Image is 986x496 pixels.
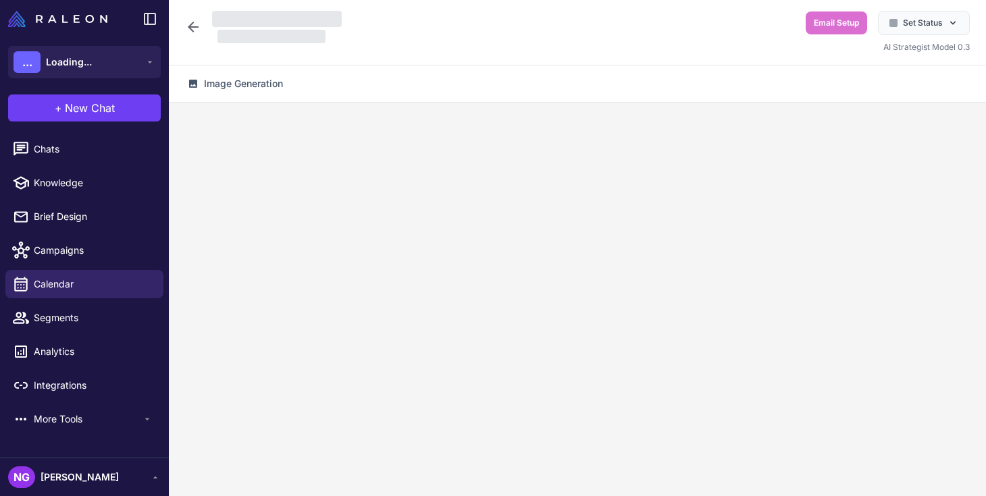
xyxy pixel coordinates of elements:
span: Chats [34,142,153,157]
span: [PERSON_NAME] [41,470,119,485]
button: Email Setup [806,11,867,34]
a: Raleon Logo [8,11,113,27]
a: Segments [5,304,163,332]
div: ... [14,51,41,73]
a: Campaigns [5,236,163,265]
span: New Chat [65,100,115,116]
span: Loading... [46,55,92,70]
span: More Tools [34,412,142,426]
span: Email Setup [814,17,859,29]
div: NG [8,466,35,488]
span: Calendar [34,277,153,292]
a: Knowledge [5,169,163,197]
span: Knowledge [34,175,153,190]
a: Calendar [5,270,163,298]
span: + [55,100,62,116]
span: Image Generation [204,76,283,91]
span: Segments [34,310,153,325]
span: AI Strategist Model 0.3 [883,42,970,52]
a: Integrations [5,371,163,399]
a: Brief Design [5,202,163,231]
span: Integrations [34,378,153,393]
span: Analytics [34,344,153,359]
a: Chats [5,135,163,163]
a: Analytics [5,337,163,366]
span: Set Status [903,17,942,29]
button: ...Loading... [8,46,161,78]
span: Campaigns [34,243,153,258]
span: Brief Design [34,209,153,224]
button: +New Chat [8,94,161,121]
img: Raleon Logo [8,11,107,27]
button: Image Generation [180,71,291,97]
